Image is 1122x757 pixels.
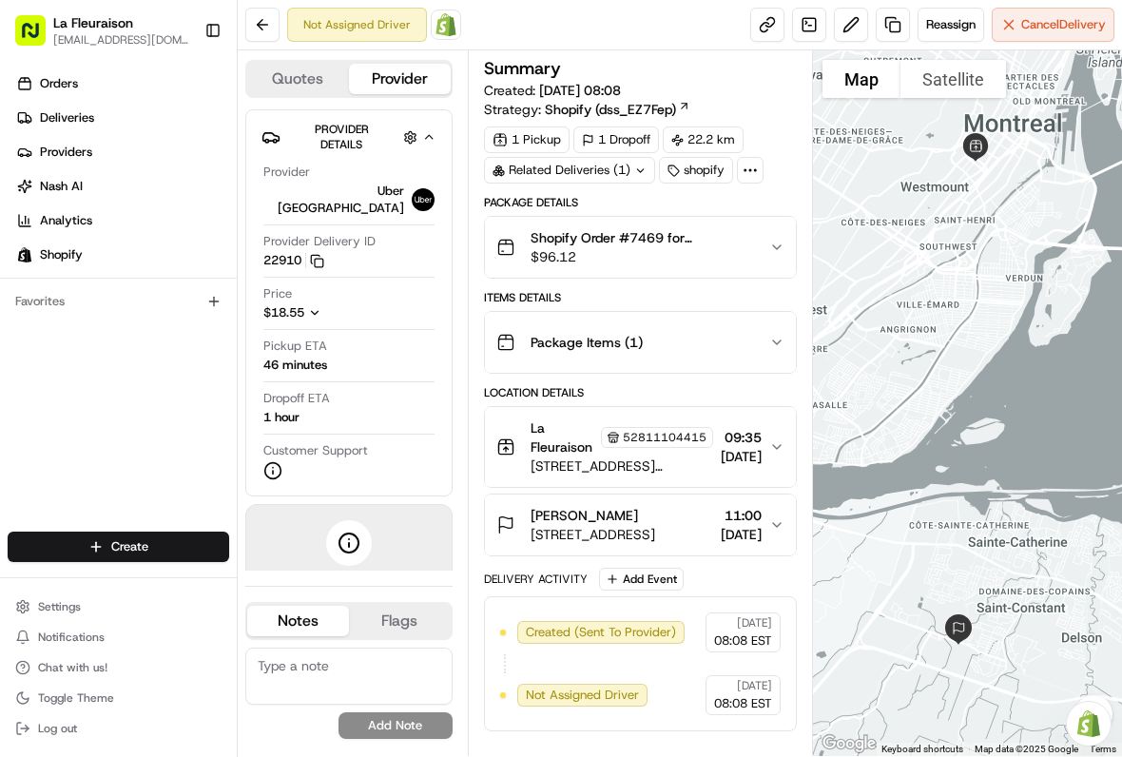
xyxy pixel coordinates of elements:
[53,13,133,32] button: La Fleuraison
[19,19,57,57] img: Nash
[484,126,570,153] div: 1 Pickup
[349,606,451,636] button: Flags
[531,506,638,525] span: [PERSON_NAME]
[263,304,431,321] button: $18.55
[40,178,83,195] span: Nash AI
[263,357,327,374] div: 46 minutes
[531,418,597,456] span: La Fleuraison
[721,525,762,544] span: [DATE]
[86,182,312,201] div: Start new chat
[247,64,349,94] button: Quotes
[38,660,107,675] span: Chat with us!
[315,122,369,152] span: Provider Details
[263,304,304,320] span: $18.55
[435,13,457,36] img: Shopify
[918,8,984,42] button: Reassign
[8,171,237,202] a: Nash AI
[19,247,127,262] div: Past conversations
[531,228,754,247] span: Shopify Order #7469 for [PERSON_NAME]
[484,290,797,305] div: Items Details
[818,731,880,756] img: Google
[484,195,797,210] div: Package Details
[40,212,92,229] span: Analytics
[111,538,148,555] span: Create
[8,68,237,99] a: Orders
[900,60,1006,98] button: Show satellite imagery
[484,100,690,119] div: Strategy:
[263,233,376,250] span: Provider Delivery ID
[8,103,237,133] a: Deliveries
[263,338,327,355] span: Pickup ETA
[8,286,229,317] div: Favorites
[526,687,639,704] span: Not Assigned Driver
[40,144,92,161] span: Providers
[623,430,706,445] span: 52811104415
[8,532,229,562] button: Create
[8,240,237,270] a: Shopify
[8,685,229,711] button: Toggle Theme
[545,100,676,119] span: Shopify (dss_EZ7Fep)
[531,525,655,544] span: [STREET_ADDRESS]
[573,126,659,153] div: 1 Dropoff
[8,715,229,742] button: Log out
[38,296,53,311] img: 1736555255976-a54dd68f-1ca7-489b-9aae-adbdc363a1c4
[49,123,314,143] input: Clear
[431,10,461,40] a: Shopify
[86,201,261,216] div: We're available if you need us!
[11,366,153,400] a: 📗Knowledge Base
[1090,744,1116,754] a: Terms
[349,64,451,94] button: Provider
[263,409,300,426] div: 1 hour
[1074,695,1112,733] button: Map camera controls
[737,615,772,631] span: [DATE]
[822,60,900,98] button: Show street map
[992,8,1114,42] button: CancelDelivery
[19,76,346,107] p: Welcome 👋
[19,277,49,307] img: Masood Aslam
[134,419,230,435] a: Powered byPylon
[531,333,643,352] span: Package Items ( 1 )
[484,157,655,184] div: Related Deliveries (1)
[323,187,346,210] button: Start new chat
[295,243,346,266] button: See all
[161,376,176,391] div: 💻
[40,109,94,126] span: Deliveries
[539,82,621,99] span: [DATE] 08:08
[8,654,229,681] button: Chat with us!
[484,572,588,587] div: Delivery Activity
[158,295,164,310] span: •
[263,442,368,459] span: Customer Support
[485,407,796,487] button: La Fleuraison52811104415[STREET_ADDRESS][PERSON_NAME]09:35[DATE]
[526,624,676,641] span: Created (Sent To Provider)
[721,506,762,525] span: 11:00
[975,744,1078,754] span: Map data ©2025 Google
[263,285,292,302] span: Price
[38,630,105,645] span: Notifications
[247,606,349,636] button: Notes
[8,8,197,53] button: La Fleuraison[EMAIL_ADDRESS][DOMAIN_NAME]
[412,188,435,211] img: uber-new-logo.jpeg
[484,385,797,400] div: Location Details
[59,295,154,310] span: [PERSON_NAME]
[40,246,83,263] span: Shopify
[263,183,404,217] span: Uber [GEOGRAPHIC_DATA]
[180,374,305,393] span: API Documentation
[53,32,189,48] button: [EMAIL_ADDRESS][DOMAIN_NAME]
[153,366,313,400] a: 💻API Documentation
[38,374,145,393] span: Knowledge Base
[8,593,229,620] button: Settings
[881,743,963,756] button: Keyboard shortcuts
[737,678,772,693] span: [DATE]
[263,164,310,181] span: Provider
[484,60,561,77] h3: Summary
[189,420,230,435] span: Pylon
[38,721,77,736] span: Log out
[19,376,34,391] div: 📗
[485,495,796,555] button: [PERSON_NAME][STREET_ADDRESS]11:00[DATE]
[38,690,114,706] span: Toggle Theme
[19,182,53,216] img: 1736555255976-a54dd68f-1ca7-489b-9aae-adbdc363a1c4
[8,205,237,236] a: Analytics
[38,599,81,614] span: Settings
